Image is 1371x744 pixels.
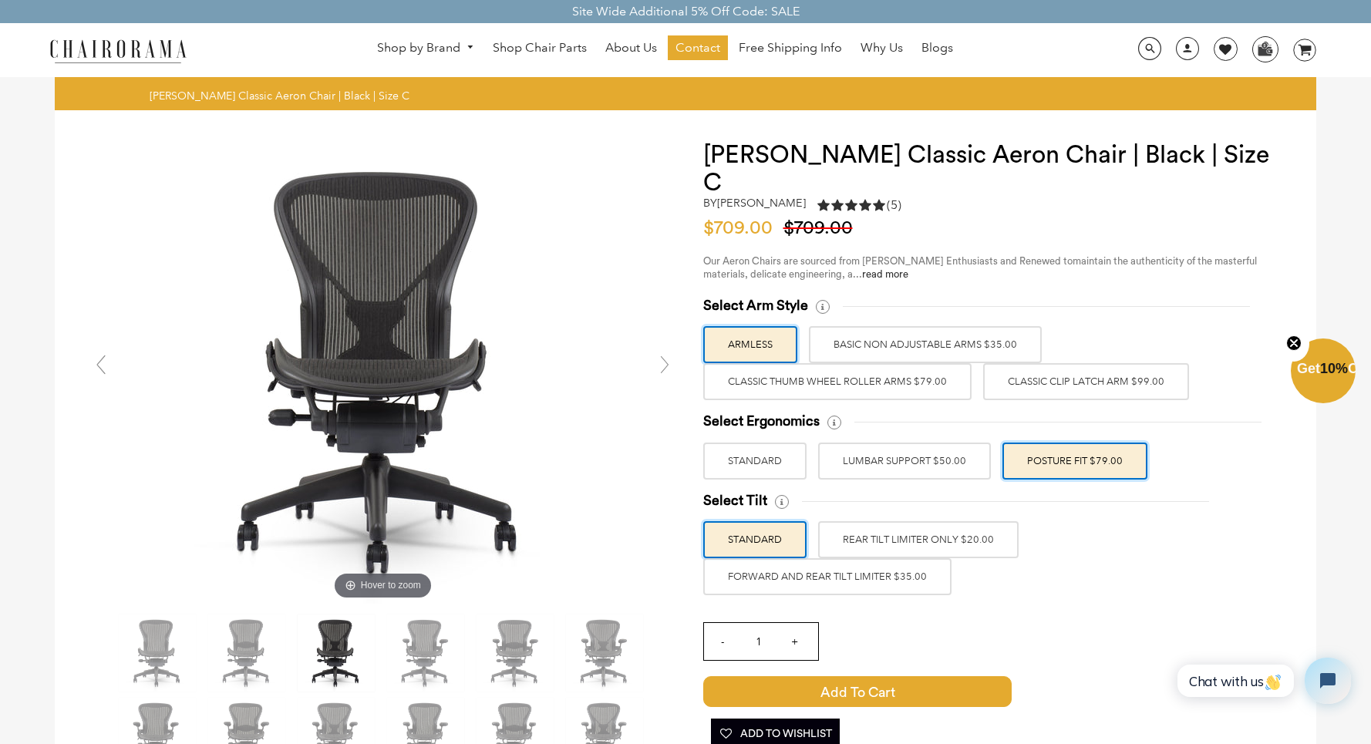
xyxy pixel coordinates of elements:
[41,37,195,64] img: chairorama
[817,197,901,214] div: 5.0 rating (5 votes)
[1278,326,1309,362] button: Close teaser
[809,326,1042,363] label: BASIC NON ADJUSTABLE ARMS $35.00
[1320,361,1348,376] span: 10%
[817,197,901,217] a: 5.0 rating (5 votes)
[703,558,952,595] label: FORWARD AND REAR TILT LIMITER $35.00
[703,363,972,400] label: Classic Thumb Wheel Roller Arms $79.00
[605,40,657,56] span: About Us
[703,443,807,480] label: STANDARD
[1253,37,1277,60] img: WhatsApp_Image_2024-07-12_at_16.23.01.webp
[369,36,482,60] a: Shop by Brand
[887,197,901,214] span: (5)
[150,89,415,103] nav: breadcrumbs
[151,141,614,604] img: DSC_4714_226142ee-11b0-473f-9402-c02cf8799031_grande.jpg
[731,35,850,60] a: Free Shipping Info
[298,614,375,692] img: Herman Miller Classic Aeron Chair | Black | Size C - chairorama
[675,40,720,56] span: Contact
[703,297,808,315] span: Select Arm Style
[261,35,1070,64] nav: DesktopNavigation
[776,623,814,660] input: +
[703,521,807,558] label: STANDARD
[914,35,961,60] a: Blogs
[703,256,1073,266] span: Our Aeron Chairs are sourced from [PERSON_NAME] Enthusiasts and Renewed to
[818,521,1019,558] label: REAR TILT LIMITER ONLY $20.00
[861,40,903,56] span: Why Us
[818,443,991,480] label: LUMBAR SUPPORT $50.00
[150,89,409,103] span: [PERSON_NAME] Classic Aeron Chair | Black | Size C
[704,623,741,660] input: -
[1297,361,1368,376] span: Get Off
[387,614,464,692] img: Herman Miller Classic Aeron Chair | Black | Size C - chairorama
[853,35,911,60] a: Why Us
[668,35,728,60] a: Contact
[485,35,595,60] a: Shop Chair Parts
[703,326,797,363] label: ARMLESS
[983,363,1189,400] label: Classic Clip Latch Arm $99.00
[566,614,643,692] img: Herman Miller Classic Aeron Chair | Black | Size C - chairorama
[783,219,861,237] span: $709.00
[703,676,1111,707] button: Add to Cart
[119,614,196,692] img: Herman Miller Classic Aeron Chair | Black | Size C - chairorama
[703,676,1012,707] span: Add to Cart
[739,40,842,56] span: Free Shipping Info
[1002,443,1147,480] label: POSTURE FIT $79.00
[1160,645,1364,717] iframe: Tidio Chat
[151,364,614,379] a: Hover to zoom
[703,412,820,430] span: Select Ergonomics
[703,197,806,210] h2: by
[208,614,285,692] img: Herman Miller Classic Aeron Chair | Black | Size C - chairorama
[703,141,1285,197] h1: [PERSON_NAME] Classic Aeron Chair | Black | Size C
[477,614,554,692] img: Herman Miller Classic Aeron Chair | Black | Size C - chairorama
[493,40,587,56] span: Shop Chair Parts
[862,269,908,279] a: read more
[598,35,665,60] a: About Us
[703,219,780,237] span: $709.00
[717,196,806,210] a: [PERSON_NAME]
[703,492,767,510] span: Select Tilt
[921,40,953,56] span: Blogs
[1291,340,1356,405] div: Get10%OffClose teaser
